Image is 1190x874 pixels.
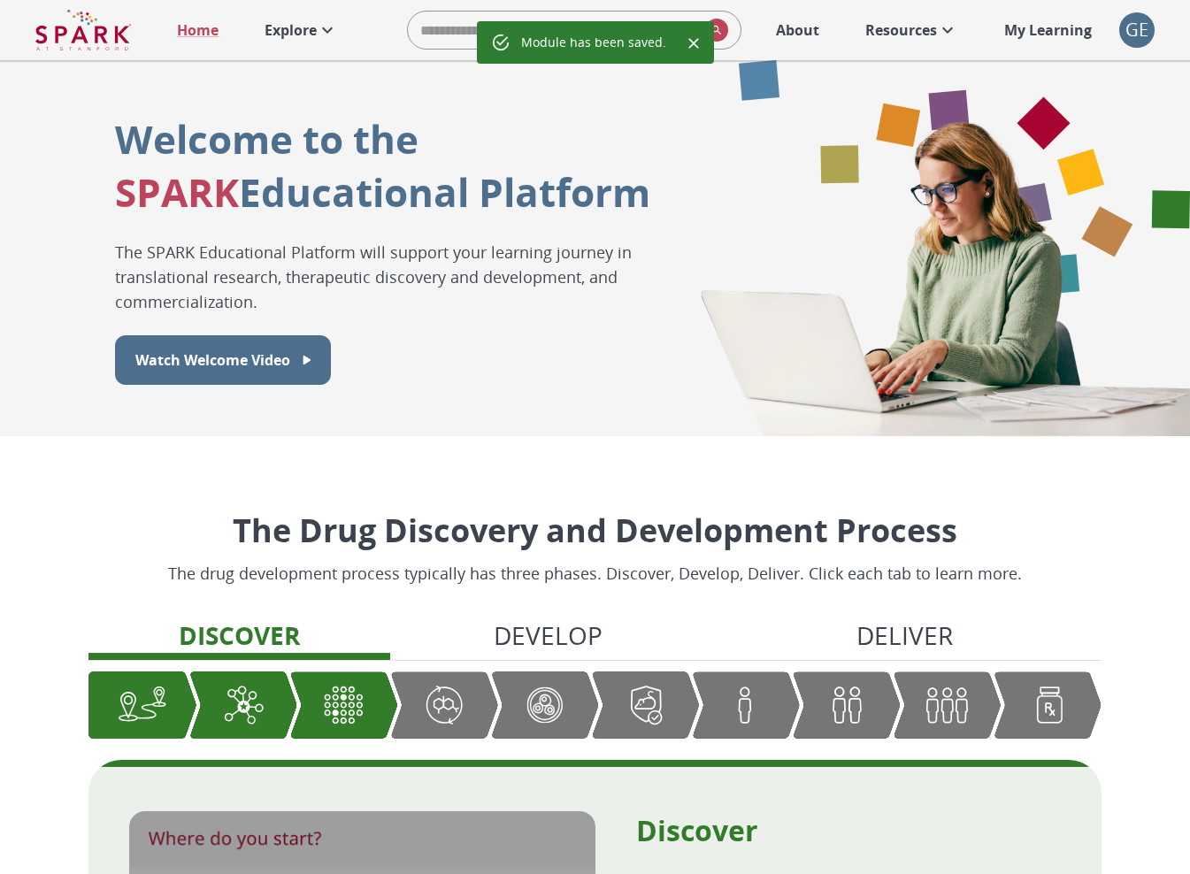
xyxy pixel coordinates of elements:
[521,27,666,58] div: Module has been saved.
[168,562,1022,586] p: The drug development process typically has three phases. Discover, Develop, Deliver. Click each t...
[767,11,828,50] a: About
[115,112,650,218] p: Welcome to the Educational Platform
[168,11,227,50] a: Home
[995,11,1102,50] a: My Learning
[115,335,331,385] button: Watch Welcome Video
[1119,12,1155,48] button: account of current user
[636,811,1062,849] p: Discover
[856,11,967,50] a: Resources
[494,617,603,654] p: Develop
[256,11,347,50] a: Explore
[856,617,953,654] p: Deliver
[776,19,819,41] p: About
[265,19,317,41] p: Explore
[1004,19,1092,41] p: My Learning
[35,9,131,51] img: Logo of SPARK at Stanford
[698,11,728,49] button: search
[88,671,1102,739] div: Graphic showing the progression through the Discover, Develop, and Deliver pipeline, highlighting...
[135,349,290,371] p: Watch Welcome Video
[115,165,239,218] span: SPARK
[865,19,937,41] p: Resources
[168,507,1022,555] p: The Drug Discovery and Development Process
[115,240,653,314] p: The SPARK Educational Platform will support your learning journey in translational research, ther...
[177,19,219,41] p: Home
[179,617,300,654] p: Discover
[680,30,707,57] button: Close
[1119,12,1155,48] div: GE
